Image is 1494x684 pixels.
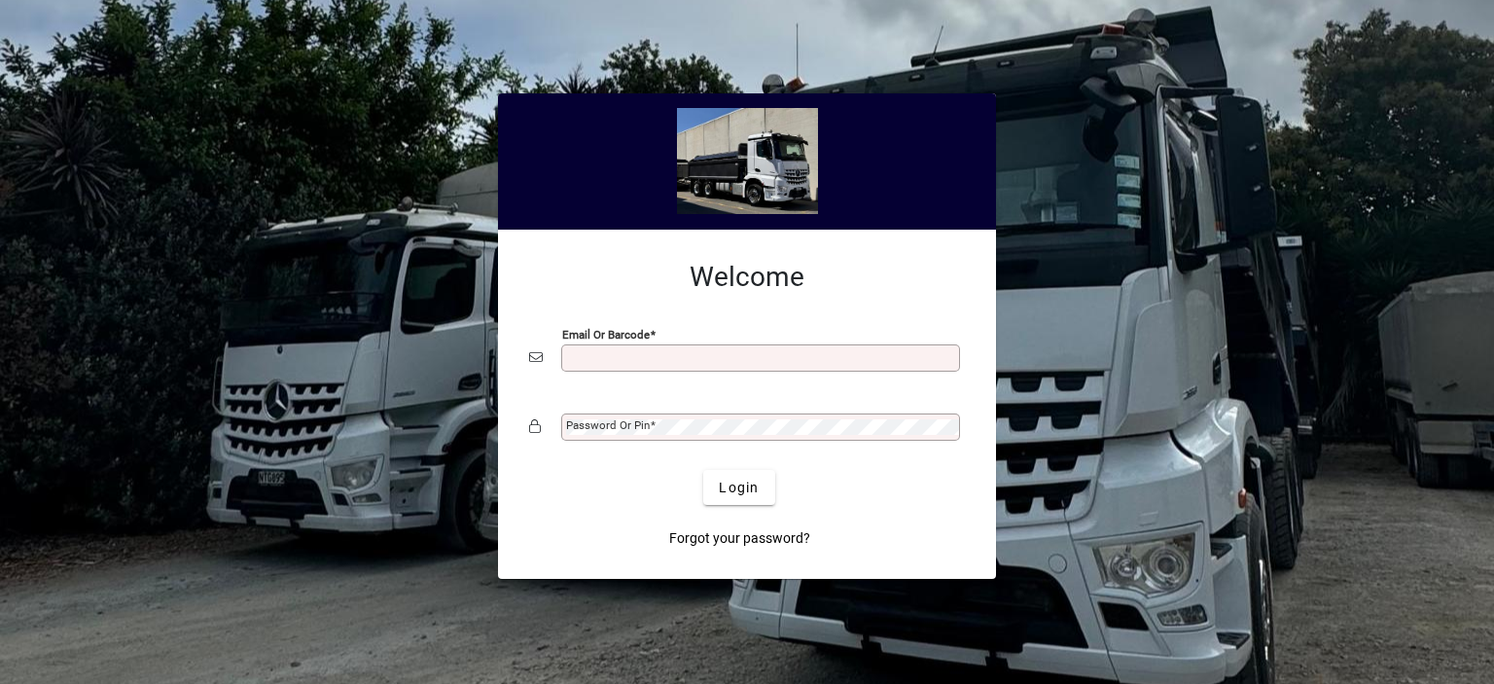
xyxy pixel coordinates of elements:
a: Forgot your password? [661,521,818,556]
span: Forgot your password? [669,528,810,549]
span: Login [719,478,759,498]
button: Login [703,470,774,505]
mat-label: Email or Barcode [562,328,650,342]
mat-label: Password or Pin [566,418,650,432]
h2: Welcome [529,261,965,294]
